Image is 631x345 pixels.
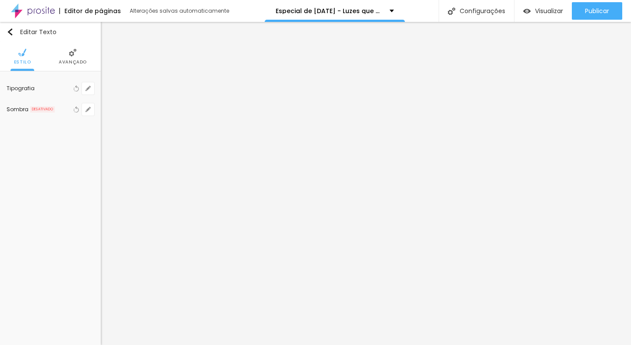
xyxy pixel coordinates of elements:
[276,8,383,14] p: Especial de [DATE] - Luzes que nos Unem 2025
[572,2,622,20] button: Publicar
[7,86,71,91] div: Tipografia
[535,7,563,14] span: Visualizar
[585,7,609,14] span: Publicar
[130,8,230,14] div: Alterações salvas automaticamente
[523,7,531,15] img: view-1.svg
[514,2,572,20] button: Visualizar
[14,60,31,64] span: Estilo
[448,7,455,15] img: Icone
[30,106,55,113] span: DESATIVADO
[7,28,14,35] img: Icone
[7,28,57,35] div: Editar Texto
[59,60,87,64] span: Avançado
[59,8,121,14] div: Editor de páginas
[7,107,28,112] div: Sombra
[18,49,26,56] img: Icone
[101,22,631,345] iframe: Editor
[69,49,77,56] img: Icone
